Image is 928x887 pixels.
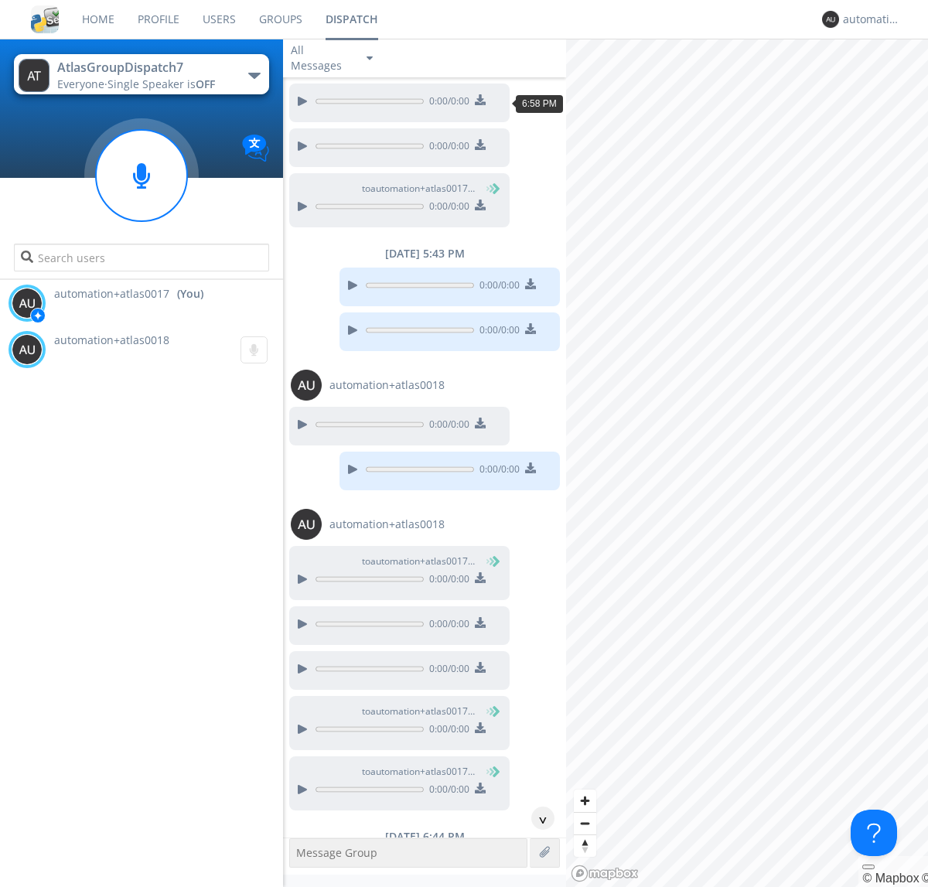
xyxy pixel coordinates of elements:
[57,77,231,92] div: Everyone ·
[367,56,373,60] img: caret-down-sm.svg
[574,835,596,857] span: Reset bearing to north
[362,554,478,568] span: to automation+atlas0017
[424,200,469,217] span: 0:00 / 0:00
[574,790,596,812] button: Zoom in
[574,834,596,857] button: Reset bearing to north
[329,517,445,532] span: automation+atlas0018
[54,286,169,302] span: automation+atlas0017
[475,722,486,733] img: download media button
[57,59,231,77] div: AtlasGroupDispatch7
[475,617,486,628] img: download media button
[862,865,875,869] button: Toggle attribution
[424,418,469,435] span: 0:00 / 0:00
[475,94,486,105] img: download media button
[424,722,469,739] span: 0:00 / 0:00
[31,5,59,33] img: cddb5a64eb264b2086981ab96f4c1ba7
[474,278,520,295] span: 0:00 / 0:00
[525,462,536,473] img: download media button
[14,54,268,94] button: AtlasGroupDispatch7Everyone·Single Speaker isOFF
[291,509,322,540] img: 373638.png
[571,865,639,882] a: Mapbox logo
[522,98,557,109] span: 6:58 PM
[843,12,901,27] div: automation+atlas0017
[424,139,469,156] span: 0:00 / 0:00
[574,812,596,834] button: Zoom out
[12,288,43,319] img: 373638.png
[574,813,596,834] span: Zoom out
[107,77,215,91] span: Single Speaker is
[291,370,322,401] img: 373638.png
[19,59,49,92] img: 373638.png
[362,182,478,196] span: to automation+atlas0017
[242,135,269,162] img: Translation enabled
[291,43,353,73] div: All Messages
[329,377,445,393] span: automation+atlas0018
[822,11,839,28] img: 373638.png
[475,418,486,428] img: download media button
[476,765,499,778] span: (You)
[283,246,566,261] div: [DATE] 5:43 PM
[476,704,499,718] span: (You)
[851,810,897,856] iframe: Toggle Customer Support
[424,783,469,800] span: 0:00 / 0:00
[424,572,469,589] span: 0:00 / 0:00
[283,829,566,844] div: [DATE] 6:44 PM
[177,286,203,302] div: (You)
[14,244,268,271] input: Search users
[424,662,469,679] span: 0:00 / 0:00
[196,77,215,91] span: OFF
[525,323,536,334] img: download media button
[12,334,43,365] img: 373638.png
[525,278,536,289] img: download media button
[424,94,469,111] span: 0:00 / 0:00
[424,617,469,634] span: 0:00 / 0:00
[476,182,499,195] span: (You)
[531,807,554,830] div: ^
[54,333,169,347] span: automation+atlas0018
[476,554,499,568] span: (You)
[862,872,919,885] a: Mapbox
[475,662,486,673] img: download media button
[362,704,478,718] span: to automation+atlas0017
[474,323,520,340] span: 0:00 / 0:00
[474,462,520,479] span: 0:00 / 0:00
[475,200,486,210] img: download media button
[475,783,486,793] img: download media button
[475,572,486,583] img: download media button
[475,139,486,150] img: download media button
[362,765,478,779] span: to automation+atlas0017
